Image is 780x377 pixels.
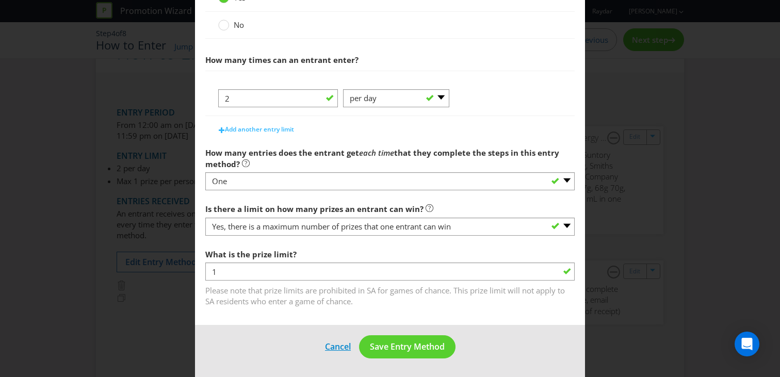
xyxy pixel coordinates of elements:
[205,281,575,307] span: Please note that prize limits are prohibited in SA for games of chance. This prize limit will not...
[205,147,559,169] span: that they complete the steps in this entry method?
[359,147,394,158] em: each time
[205,204,424,214] span: Is there a limit on how many prizes an entrant can win?
[370,341,445,352] span: Save Entry Method
[225,125,294,134] span: Add another entry limit
[205,249,297,259] span: What is the prize limit?
[205,147,359,158] span: How many entries does the entrant get
[234,20,244,30] span: No
[324,340,351,353] button: Cancel
[359,335,456,358] button: Save Entry Method
[205,55,359,65] span: How many times can an entrant enter?
[735,332,759,356] div: Open Intercom Messenger
[213,122,300,137] button: Add another entry limit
